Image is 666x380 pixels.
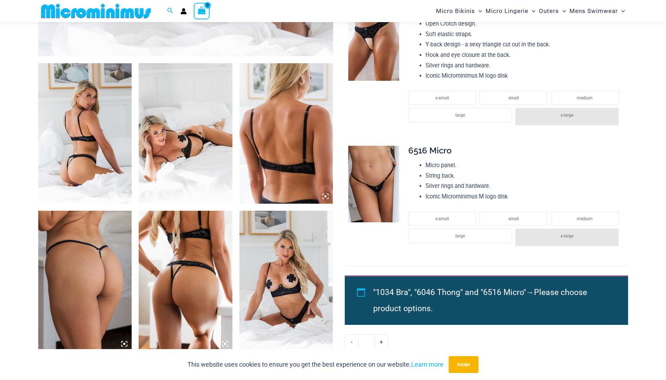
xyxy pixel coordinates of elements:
[180,8,187,14] a: Account icon link
[508,96,519,100] span: small
[475,2,482,20] span: Menu Toggle
[486,2,528,20] span: Micro Lingerie
[239,63,333,204] img: Nights Fall Silver Leopard 1036 Bra
[426,29,622,40] li: Soft elastic straps.
[455,113,465,118] span: large
[373,284,612,317] li: →
[426,19,622,29] li: Open Crotch design.
[408,91,476,105] li: x-small
[528,2,535,20] span: Menu Toggle
[559,2,566,20] span: Menu Toggle
[426,39,622,50] li: Y-back design - a sexy triangle cut out in the back.
[537,2,568,20] a: OutersMenu ToggleMenu Toggle
[38,211,132,351] img: Nights Fall Silver Leopard 6516 Micro
[345,334,358,349] a: -
[455,234,465,238] span: large
[139,211,232,351] img: Nights Fall Silver Leopard 1036 Bra 6046 Thong
[426,181,622,191] li: Silver rings and hardware.
[568,2,627,20] a: Mens SwimwearMenu ToggleMenu Toggle
[426,171,622,181] li: String back.
[480,91,547,105] li: small
[539,2,559,20] span: Outers
[408,108,512,122] li: large
[187,359,443,370] p: This website uses cookies to ensure you get the best experience on our website.
[139,63,232,204] img: Nights Fall Silver Leopard 1036 Bra 6046 Thong
[348,146,399,222] img: Nights Fall Silver Leopard 6516 Micro
[358,334,375,349] input: Product quantity
[426,50,622,60] li: Hook and eye closure at the back.
[435,216,449,221] span: x-small
[373,288,526,297] span: "1034 Bra", "6046 Thong" and "6516 Micro"
[480,211,547,225] li: small
[515,108,619,125] li: x-large
[577,96,593,100] span: medium
[508,216,519,221] span: small
[38,3,154,19] img: MM SHOP LOGO FLAT
[38,63,132,204] img: Nights Fall Silver Leopard 1036 Bra 6046 Thong
[408,211,476,225] li: x-small
[449,356,479,373] button: Accept
[194,3,210,19] a: View Shopping Cart, empty
[426,191,622,202] li: Iconic Microminimus M logo disk
[375,334,388,349] a: +
[434,2,484,20] a: Micro BikinisMenu ToggleMenu Toggle
[426,160,622,171] li: Micro panel.
[348,4,399,81] img: Nights Fall Silver Leopard 6046 Thong
[167,7,173,15] a: Search icon link
[433,1,628,21] nav: Site Navigation
[561,234,573,238] span: x-large
[411,361,443,368] a: Learn more
[436,2,475,20] span: Micro Bikinis
[239,211,333,351] img: Nights Fall Silver Leopard 1036 Bra 6046 Thong
[408,145,451,156] span: 6516 Micro
[426,60,622,71] li: Silver rings and hardware.
[618,2,625,20] span: Menu Toggle
[577,216,593,221] span: medium
[551,211,619,225] li: medium
[426,71,622,81] li: Iconic Microminimus M logo disk
[435,96,449,100] span: x-small
[515,229,619,246] li: x-large
[569,2,618,20] span: Mens Swimwear
[408,229,512,243] li: large
[561,113,573,118] span: x-large
[484,2,537,20] a: Micro LingerieMenu ToggleMenu Toggle
[551,91,619,105] li: medium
